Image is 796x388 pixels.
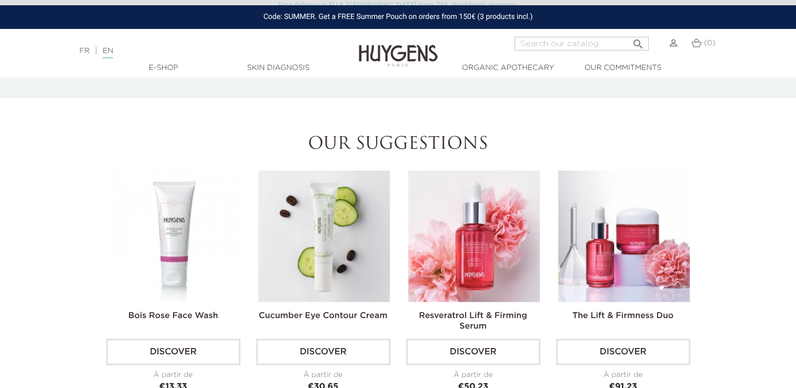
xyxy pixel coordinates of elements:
div: À partir de [256,370,390,381]
a: Discover [256,339,390,365]
a: EN [103,47,113,58]
a: Bois Rose Face Wash [128,312,218,320]
i:  [632,35,644,47]
a: Our commitments [570,63,676,74]
div: À partir de [406,370,540,381]
button:  [629,34,648,48]
a: Organic Apothecary [456,63,561,74]
div: À partir de [556,370,690,381]
img: The Lift & Firmness Duo [558,170,690,302]
input: Search [515,37,649,50]
a: E-Shop [111,63,216,74]
div: | [74,45,324,57]
img: Bois Rose Face Wash [108,170,240,302]
a: Resveratrol Lift & Firming Serum [419,312,527,331]
img: Cucumber Eye Contour Cream [258,170,390,302]
img: Resveratrol Lift & Firming... [408,170,540,302]
img: Huygens [359,28,438,68]
a: FR [79,47,89,55]
a: Discover [106,339,240,365]
span: (0) [704,39,716,47]
a: Skin Diagnosis [226,63,331,74]
div: À partir de [106,370,240,381]
h2: Our suggestions [106,135,690,155]
a: Discover [556,339,690,365]
a: Cucumber Eye Contour Cream [259,312,387,320]
a: Discover [406,339,540,365]
a: The Lift & Firmness Duo [572,312,673,320]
